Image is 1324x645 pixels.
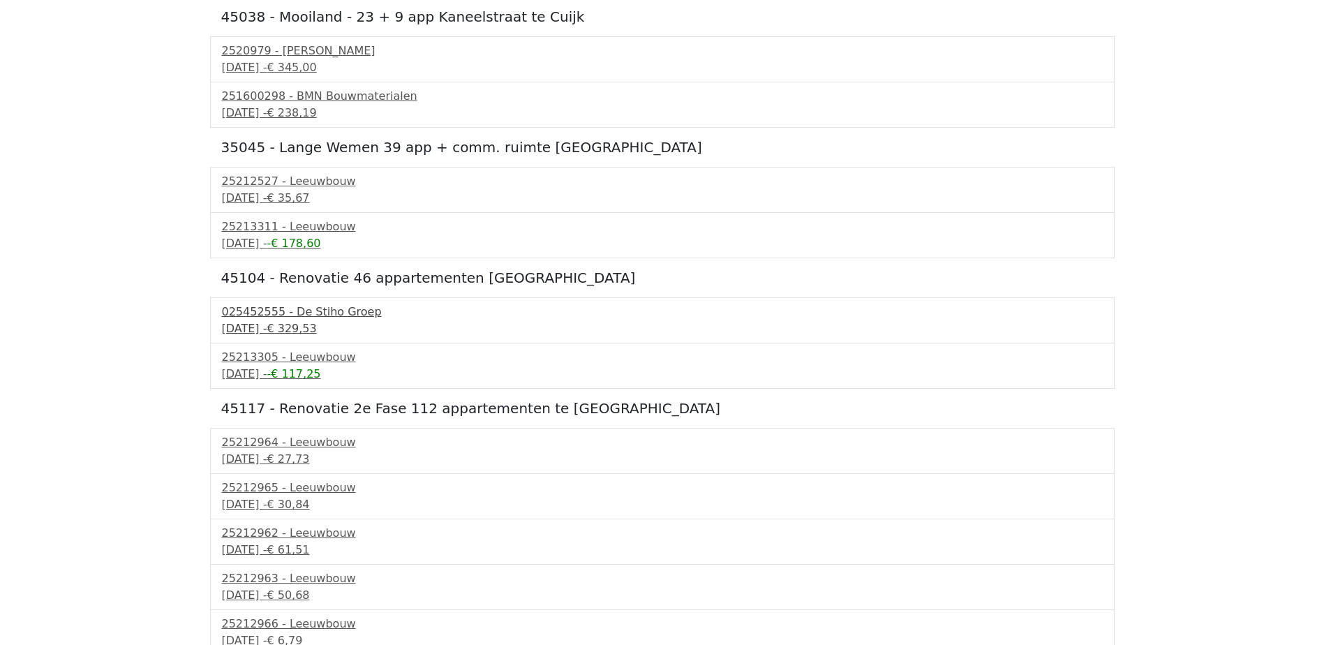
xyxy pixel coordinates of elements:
div: [DATE] - [222,587,1103,604]
div: [DATE] - [222,59,1103,76]
div: [DATE] - [222,542,1103,558]
div: 25213305 - Leeuwbouw [222,349,1103,366]
a: 25212527 - Leeuwbouw[DATE] -€ 35,67 [222,173,1103,207]
a: 25213305 - Leeuwbouw[DATE] --€ 117,25 [222,349,1103,383]
h5: 45117 - Renovatie 2e Fase 112 appartementen te [GEOGRAPHIC_DATA] [221,400,1103,417]
span: € 238,19 [267,106,316,119]
div: 25212966 - Leeuwbouw [222,616,1103,632]
div: [DATE] - [222,105,1103,121]
div: [DATE] - [222,366,1103,383]
div: 2520979 - [PERSON_NAME] [222,43,1103,59]
div: [DATE] - [222,320,1103,337]
h5: 35045 - Lange Wemen 39 app + comm. ruimte [GEOGRAPHIC_DATA] [221,139,1103,156]
a: 25212964 - Leeuwbouw[DATE] -€ 27,73 [222,434,1103,468]
div: [DATE] - [222,496,1103,513]
span: € 30,84 [267,498,309,511]
div: 25212962 - Leeuwbouw [222,525,1103,542]
h5: 45104 - Renovatie 46 appartementen [GEOGRAPHIC_DATA] [221,269,1103,286]
span: € 35,67 [267,191,309,205]
div: 25213311 - Leeuwbouw [222,218,1103,235]
div: 25212964 - Leeuwbouw [222,434,1103,451]
div: 025452555 - De Stiho Groep [222,304,1103,320]
h5: 45038 - Mooiland - 23 + 9 app Kaneelstraat te Cuijk [221,8,1103,25]
div: 251600298 - BMN Bouwmaterialen [222,88,1103,105]
a: 25212965 - Leeuwbouw[DATE] -€ 30,84 [222,480,1103,513]
div: [DATE] - [222,190,1103,207]
span: € 50,68 [267,588,309,602]
div: [DATE] - [222,235,1103,252]
span: € 61,51 [267,543,309,556]
div: 25212965 - Leeuwbouw [222,480,1103,496]
div: [DATE] - [222,451,1103,468]
a: 251600298 - BMN Bouwmaterialen[DATE] -€ 238,19 [222,88,1103,121]
a: 25213311 - Leeuwbouw[DATE] --€ 178,60 [222,218,1103,252]
a: 025452555 - De Stiho Groep[DATE] -€ 329,53 [222,304,1103,337]
a: 25212963 - Leeuwbouw[DATE] -€ 50,68 [222,570,1103,604]
span: € 329,53 [267,322,316,335]
span: € 27,73 [267,452,309,466]
span: -€ 178,60 [267,237,320,250]
span: € 345,00 [267,61,316,74]
span: -€ 117,25 [267,367,320,380]
div: 25212963 - Leeuwbouw [222,570,1103,587]
a: 25212962 - Leeuwbouw[DATE] -€ 61,51 [222,525,1103,558]
div: 25212527 - Leeuwbouw [222,173,1103,190]
a: 2520979 - [PERSON_NAME][DATE] -€ 345,00 [222,43,1103,76]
